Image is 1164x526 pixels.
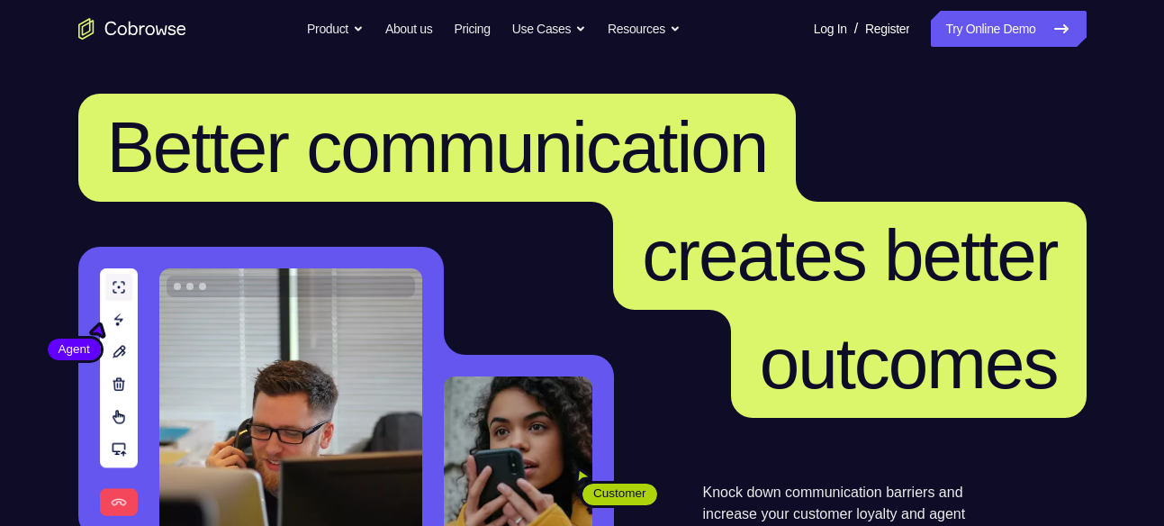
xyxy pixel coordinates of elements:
[760,323,1058,404] span: outcomes
[931,11,1086,47] a: Try Online Demo
[814,11,847,47] a: Log In
[307,11,364,47] button: Product
[608,11,681,47] button: Resources
[642,215,1057,295] span: creates better
[385,11,432,47] a: About us
[512,11,586,47] button: Use Cases
[854,18,858,40] span: /
[454,11,490,47] a: Pricing
[107,107,768,187] span: Better communication
[78,18,186,40] a: Go to the home page
[865,11,909,47] a: Register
